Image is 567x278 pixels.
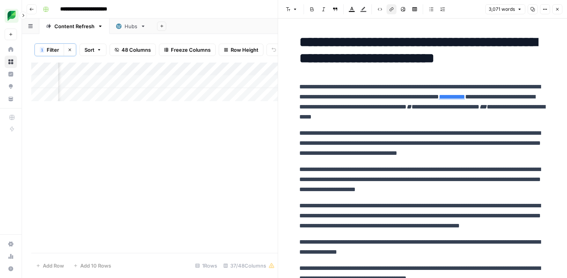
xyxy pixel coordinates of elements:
a: Settings [5,238,17,250]
span: Freeze Columns [171,46,211,54]
div: Hubs [125,22,137,30]
button: Help + Support [5,263,17,275]
button: Sort [79,44,106,56]
span: Add 10 Rows [80,262,111,270]
span: Sort [84,46,94,54]
a: Usage [5,250,17,263]
span: 1 [41,47,43,53]
img: SproutSocial Logo [5,9,19,23]
span: Add Row [43,262,64,270]
span: Filter [47,46,59,54]
a: Insights [5,68,17,80]
button: Workspace: SproutSocial [5,6,17,25]
button: 3,071 words [485,4,525,14]
span: 3,071 words [489,6,515,13]
span: Row Height [231,46,258,54]
button: 48 Columns [110,44,156,56]
a: Browse [5,56,17,68]
button: Row Height [219,44,263,56]
a: Opportunities [5,80,17,93]
a: Hubs [110,19,152,34]
button: Add Row [31,259,69,272]
span: 48 Columns [121,46,151,54]
div: 37/48 Columns [220,259,278,272]
a: Content Refresh [39,19,110,34]
div: 1 [40,47,44,53]
button: 1Filter [35,44,64,56]
button: Freeze Columns [159,44,216,56]
a: Home [5,43,17,56]
div: 1 Rows [192,259,220,272]
button: Add 10 Rows [69,259,116,272]
a: Your Data [5,93,17,105]
div: Content Refresh [54,22,94,30]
